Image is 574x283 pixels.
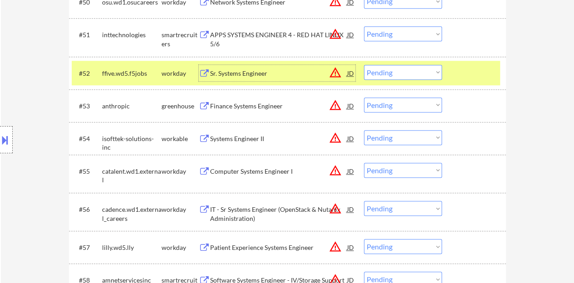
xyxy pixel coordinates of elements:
[346,26,355,43] div: JD
[346,65,355,81] div: JD
[210,69,347,78] div: Sr. Systems Engineer
[346,239,355,255] div: JD
[79,243,95,252] div: #57
[162,69,199,78] div: workday
[346,98,355,114] div: JD
[210,30,347,48] div: APPS SYSTEMS ENGINEER 4 - RED HAT LINUX 5/6
[102,30,162,39] div: inttechnologies
[210,134,347,143] div: Systems Engineer II
[329,99,342,112] button: warning_amber
[162,30,199,48] div: smartrecruiters
[329,202,342,215] button: warning_amber
[102,243,162,252] div: lilly.wd5.lly
[346,163,355,179] div: JD
[346,201,355,217] div: JD
[329,240,342,253] button: warning_amber
[162,167,199,176] div: workday
[162,134,199,143] div: workable
[329,28,342,40] button: warning_amber
[210,205,347,223] div: IT - Sr Systems Engineer (OpenStack & Nutanix Administration)
[162,243,199,252] div: workday
[210,243,347,252] div: Patient Experience Systems Engineer
[346,130,355,146] div: JD
[79,30,95,39] div: #51
[162,102,199,111] div: greenhouse
[329,164,342,177] button: warning_amber
[329,132,342,144] button: warning_amber
[210,102,347,111] div: Finance Systems Engineer
[210,167,347,176] div: Computer Systems Engineer I
[162,205,199,214] div: workday
[329,66,342,79] button: warning_amber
